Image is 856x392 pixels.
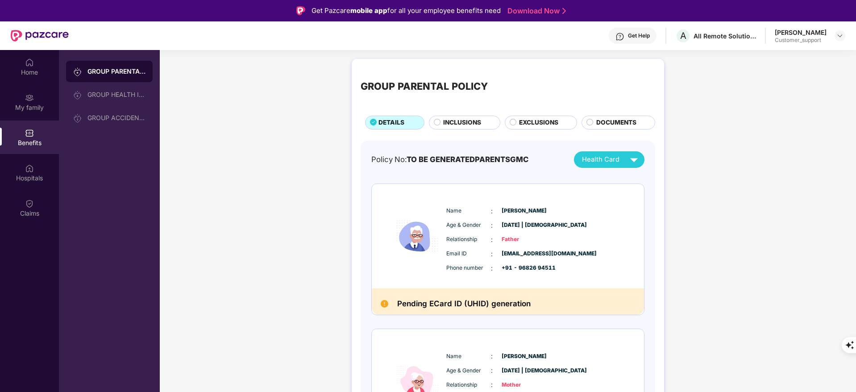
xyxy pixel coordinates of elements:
span: Relationship [446,235,491,244]
button: Health Card [574,151,644,168]
span: EXCLUSIONS [519,118,558,128]
div: GROUP PARENTAL POLICY [87,67,145,76]
span: Name [446,352,491,361]
span: [DATE] | [DEMOGRAPHIC_DATA] [502,221,546,229]
h2: Pending ECard ID (UHID) generation [397,297,531,310]
span: Phone number [446,264,491,272]
img: svg+xml;base64,PHN2ZyBpZD0iQ2xhaW0iIHhtbG5zPSJodHRwOi8vd3d3LnczLm9yZy8yMDAwL3N2ZyIgd2lkdGg9IjIwIi... [25,199,34,208]
span: : [491,263,493,273]
span: Name [446,207,491,215]
span: : [491,380,493,390]
span: [PERSON_NAME] [502,207,546,215]
span: DOCUMENTS [596,118,636,128]
span: Mother [502,381,546,389]
img: svg+xml;base64,PHN2ZyBpZD0iSG9tZSIgeG1sbnM9Imh0dHA6Ly93d3cudzMub3JnLzIwMDAvc3ZnIiB3aWR0aD0iMjAiIG... [25,58,34,67]
img: svg+xml;base64,PHN2ZyB3aWR0aD0iMjAiIGhlaWdodD0iMjAiIHZpZXdCb3g9IjAgMCAyMCAyMCIgZmlsbD0ibm9uZSIgeG... [73,91,82,100]
div: GROUP HEALTH INSURANCE [87,91,145,98]
img: svg+xml;base64,PHN2ZyBpZD0iSG9zcGl0YWxzIiB4bWxucz0iaHR0cDovL3d3dy53My5vcmcvMjAwMC9zdmciIHdpZHRoPS... [25,164,34,173]
a: Download Now [507,6,563,16]
img: Pending [381,300,388,308]
div: Get Pazcare for all your employee benefits need [312,5,501,16]
div: Policy No: [371,154,528,165]
span: INCLUSIONS [443,118,481,128]
strong: mobile app [350,6,387,15]
span: Age & Gender [446,221,491,229]
span: Age & Gender [446,367,491,375]
div: [PERSON_NAME] [775,28,827,37]
img: Stroke [562,6,566,16]
span: : [491,235,493,245]
div: All Remote Solutions Private Limited [694,32,756,40]
img: svg+xml;base64,PHN2ZyBpZD0iQmVuZWZpdHMiIHhtbG5zPSJodHRwOi8vd3d3LnczLm9yZy8yMDAwL3N2ZyIgd2lkdGg9Ij... [25,129,34,138]
span: Father [502,235,546,244]
img: svg+xml;base64,PHN2ZyB3aWR0aD0iMjAiIGhlaWdodD0iMjAiIHZpZXdCb3g9IjAgMCAyMCAyMCIgZmlsbD0ibm9uZSIgeG... [73,67,82,76]
span: [DATE] | [DEMOGRAPHIC_DATA] [502,367,546,375]
span: Health Card [582,154,619,165]
span: Email ID [446,250,491,258]
span: TO BE GENERATEDPARENTSGMC [407,155,528,164]
img: svg+xml;base64,PHN2ZyBpZD0iSGVscC0zMngzMiIgeG1sbnM9Imh0dHA6Ly93d3cudzMub3JnLzIwMDAvc3ZnIiB3aWR0aD... [615,32,624,41]
div: Customer_support [775,37,827,44]
span: +91 - 96826 94511 [502,264,546,272]
span: Relationship [446,381,491,389]
img: svg+xml;base64,PHN2ZyBpZD0iRHJvcGRvd24tMzJ4MzIiIHhtbG5zPSJodHRwOi8vd3d3LnczLm9yZy8yMDAwL3N2ZyIgd2... [836,32,844,39]
span: : [491,366,493,375]
div: GROUP ACCIDENTAL INSURANCE [87,114,145,121]
img: New Pazcare Logo [11,30,69,42]
img: Logo [296,6,305,15]
span: A [680,30,686,41]
img: svg+xml;base64,PHN2ZyB4bWxucz0iaHR0cDovL3d3dy53My5vcmcvMjAwMC9zdmciIHZpZXdCb3g9IjAgMCAyNCAyNCIgd2... [626,152,642,167]
div: GROUP PARENTAL POLICY [361,79,488,94]
span: : [491,351,493,361]
img: icon [391,193,444,280]
span: : [491,221,493,230]
span: DETAILS [378,118,404,128]
span: [EMAIL_ADDRESS][DOMAIN_NAME] [502,250,546,258]
img: svg+xml;base64,PHN2ZyB3aWR0aD0iMjAiIGhlaWdodD0iMjAiIHZpZXdCb3g9IjAgMCAyMCAyMCIgZmlsbD0ibm9uZSIgeG... [25,93,34,102]
div: Get Help [628,32,650,39]
img: svg+xml;base64,PHN2ZyB3aWR0aD0iMjAiIGhlaWdodD0iMjAiIHZpZXdCb3g9IjAgMCAyMCAyMCIgZmlsbD0ibm9uZSIgeG... [73,114,82,123]
span: [PERSON_NAME] [502,352,546,361]
span: : [491,206,493,216]
span: : [491,249,493,259]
